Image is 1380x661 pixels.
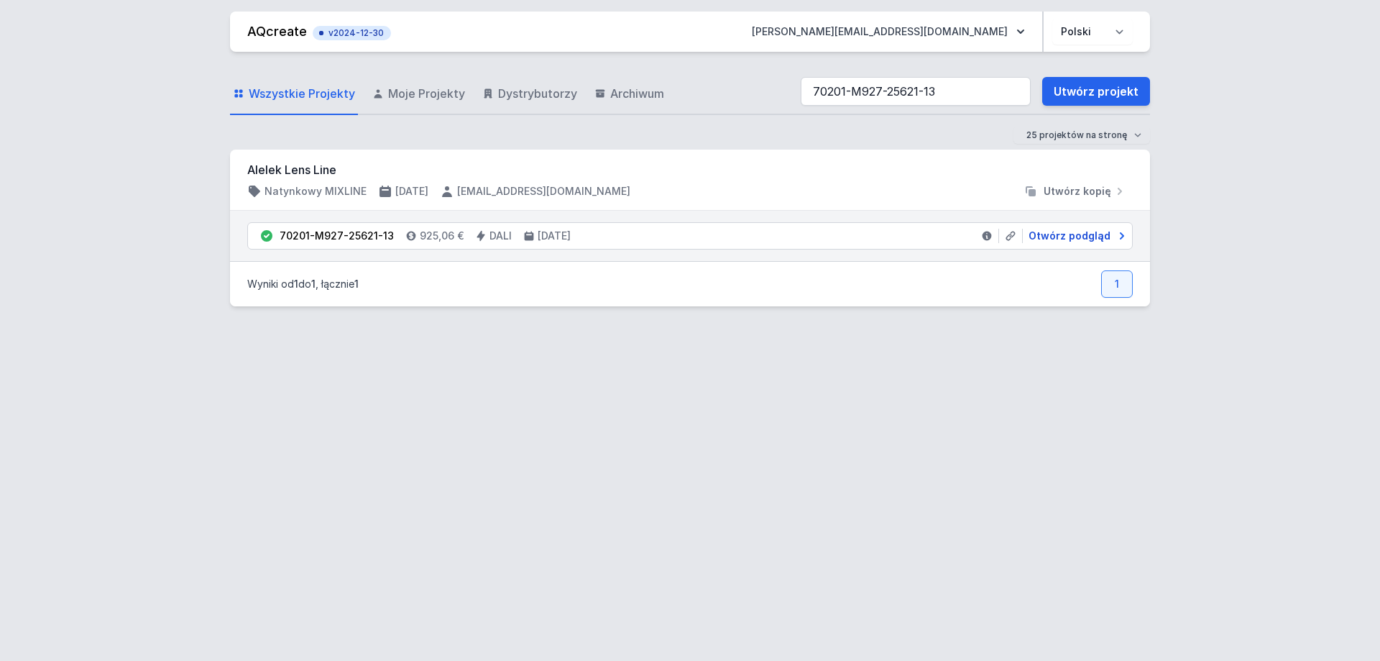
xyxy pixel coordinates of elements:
[538,229,571,243] h4: [DATE]
[320,27,384,39] span: v2024-12-30
[457,184,630,199] h4: [EMAIL_ADDRESS][DOMAIN_NAME]
[395,184,428,199] h4: [DATE]
[247,161,1133,178] h3: Alelek Lens Line
[264,184,367,199] h4: Natynkowy MIXLINE
[1023,229,1126,243] a: Otwórz podgląd
[801,77,1031,106] input: Szukaj wśród projektów i wersji...
[1042,77,1150,106] a: Utwórz projekt
[354,278,359,290] span: 1
[388,85,465,102] span: Moje Projekty
[313,23,391,40] button: v2024-12-30
[420,229,464,243] h4: 925,06 €
[294,278,298,290] span: 1
[311,278,316,290] span: 1
[247,24,307,39] a: AQcreate
[498,85,577,102] span: Dystrybutorzy
[489,229,512,243] h4: DALI
[592,73,667,115] a: Archiwum
[249,85,355,102] span: Wszystkie Projekty
[610,85,664,102] span: Archiwum
[1044,184,1111,199] span: Utwórz kopię
[230,73,358,115] a: Wszystkie Projekty
[247,277,359,291] p: Wyniki od do , łącznie
[1052,19,1133,45] select: Wybierz język
[280,229,394,243] div: 70201-M927-25621-13
[1029,229,1110,243] span: Otwórz podgląd
[1101,270,1133,298] a: 1
[740,19,1036,45] button: [PERSON_NAME][EMAIL_ADDRESS][DOMAIN_NAME]
[1018,184,1133,199] button: Utwórz kopię
[369,73,468,115] a: Moje Projekty
[479,73,580,115] a: Dystrybutorzy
